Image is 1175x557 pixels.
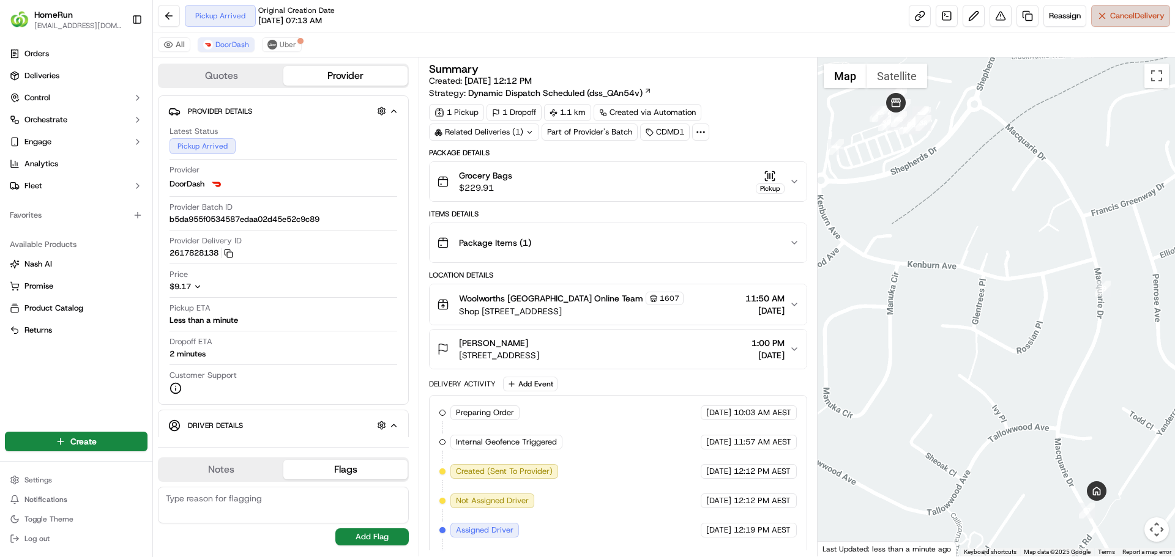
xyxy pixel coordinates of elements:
a: Orders [5,44,147,64]
span: 11:50 AM [745,292,785,304]
span: Promise [24,281,53,292]
a: Terms (opens in new tab) [1098,548,1115,555]
span: Nash AI [24,259,52,270]
div: Package Details [429,148,807,158]
div: 20 [882,114,898,130]
button: Nash AI [5,254,147,274]
a: 📗Knowledge Base [7,172,99,194]
span: Settings [24,475,52,485]
button: DoorDash [198,37,255,52]
span: [DATE] 12:12 PM [464,75,532,86]
div: 32 [913,106,929,122]
span: DoorDash [170,179,204,190]
button: Fleet [5,176,147,196]
a: Report a map error [1122,548,1171,555]
span: 12:12 PM AEST [734,495,791,506]
div: Last Updated: less than a minute ago [818,541,957,556]
span: Map data ©2025 Google [1024,548,1091,555]
div: 1 Pickup [429,104,484,121]
span: [DATE] [706,525,731,536]
button: HomeRun [34,9,73,21]
button: Grocery Bags$229.91Pickup [430,162,806,201]
span: [DATE] [706,495,731,506]
div: Related Deliveries (1) [429,124,539,141]
span: Dynamic Dispatch Scheduled (dss_QAn54v) [468,87,643,99]
button: Pickup [756,170,785,194]
button: Product Catalog [5,298,147,318]
span: Internal Geofence Triggered [456,437,557,448]
button: [EMAIL_ADDRESS][DOMAIN_NAME] [34,21,122,31]
div: 22 [908,115,924,131]
span: 12:19 PM AEST [734,525,791,536]
span: 12:12 PM AEST [734,466,791,477]
button: Flags [283,460,408,479]
span: Shop [STREET_ADDRESS] [459,305,684,317]
img: HomeRun [10,10,29,29]
span: Provider Details [188,106,252,116]
span: Price [170,269,188,280]
button: Notifications [5,491,147,508]
a: Product Catalog [10,303,143,314]
span: Not Assigned Driver [456,495,529,506]
button: Woolworths [GEOGRAPHIC_DATA] Online Team1607Shop [STREET_ADDRESS]11:50 AM[DATE] [430,284,806,325]
span: Toggle Theme [24,514,73,524]
span: Uber [280,40,296,50]
button: Create [5,432,147,451]
span: Provider Delivery ID [170,235,242,246]
div: 47 [889,90,905,106]
span: Original Creation Date [258,6,335,15]
span: [PERSON_NAME] [459,337,528,349]
button: Add Flag [335,528,409,545]
span: Assigned Driver [456,525,513,536]
span: Grocery Bags [459,169,512,182]
img: uber-new-logo.jpeg [267,40,277,50]
button: Provider Details [168,101,398,121]
button: Uber [262,37,302,52]
button: Show street map [824,64,867,88]
span: Knowledge Base [24,177,94,190]
div: 1 Dropoff [487,104,542,121]
span: Create [70,435,97,448]
div: Favorites [5,205,147,225]
div: 10 [872,106,888,122]
div: 46 [891,111,907,127]
button: Driver Details [168,415,398,435]
a: Open this area in Google Maps (opens a new window) [821,540,861,556]
div: 4 [828,139,844,155]
div: 📗 [12,179,22,188]
div: We're available if you need us! [42,129,155,139]
div: 💻 [103,179,113,188]
span: [STREET_ADDRESS] [459,349,539,361]
a: Analytics [5,154,147,174]
span: Preparing Order [456,407,514,418]
span: Pylon [122,207,148,216]
div: 2 minutes [170,349,206,360]
span: Notifications [24,495,67,504]
a: Promise [10,281,143,292]
img: Nash [12,12,37,37]
img: 1736555255976-a54dd68f-1ca7-489b-9aae-adbdc363a1c4 [12,117,34,139]
button: 2617828138 [170,248,233,259]
div: CDMD1 [640,124,690,141]
button: Start new chat [208,120,223,135]
span: Created: [429,75,532,87]
button: Reassign [1043,5,1086,27]
span: $229.91 [459,182,512,194]
span: Pickup ETA [170,303,211,314]
span: DoorDash [215,40,249,50]
h3: Summary [429,64,479,75]
span: Orchestrate [24,114,67,125]
div: 29 [912,106,928,122]
span: Driver Details [188,421,243,430]
button: Map camera controls [1144,517,1169,542]
button: Provider [283,66,408,86]
div: Location Details [429,270,807,280]
div: Less than a minute [170,315,238,326]
button: CancelDelivery [1091,5,1170,27]
button: Toggle Theme [5,511,147,528]
button: Promise [5,276,147,296]
span: $9.17 [170,281,191,292]
a: Dynamic Dispatch Scheduled (dss_QAn54v) [468,87,652,99]
span: [DATE] [752,349,785,361]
